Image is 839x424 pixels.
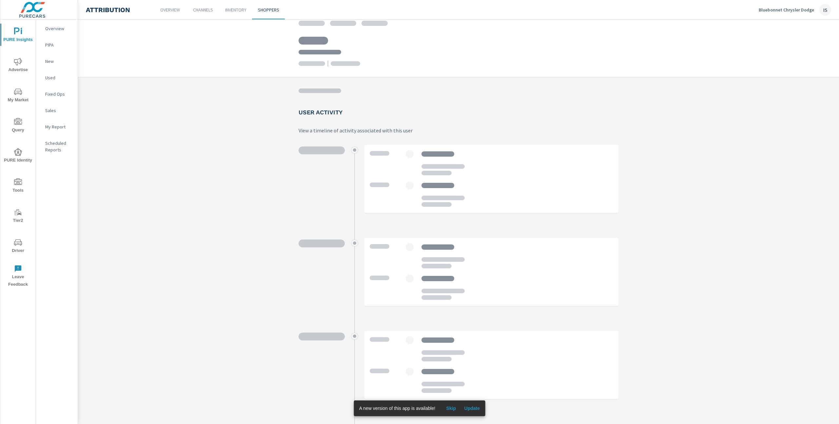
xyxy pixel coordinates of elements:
span: PURE Insights [2,28,34,44]
div: nav menu [0,20,36,291]
div: IS [819,4,831,16]
p: Overview [160,7,180,13]
p: Sales [45,107,72,114]
p: New [45,58,72,65]
div: Scheduled Reports [36,138,78,155]
p: Overview [45,25,72,32]
span: Tools [2,178,34,194]
p: Used [45,74,72,81]
button: Skip [440,403,461,414]
span: Tier2 [2,208,34,224]
span: Driver [2,239,34,255]
span: A new version of this app is available! [359,406,436,411]
div: My Report [36,122,78,132]
span: Leave Feedback [2,265,34,288]
p: Scheduled Reports [45,140,72,153]
p: Fixed Ops [45,91,72,97]
div: Sales [36,106,78,115]
p: View a timeline of activity associated with this user [299,126,618,134]
p: PIPA [45,42,72,48]
h5: User Activity [299,108,342,116]
p: Channels [193,7,213,13]
p: My Report [45,124,72,130]
div: Overview [36,24,78,33]
button: Update [461,403,482,414]
div: Fixed Ops [36,89,78,99]
div: Used [36,73,78,83]
span: Advertise [2,58,34,74]
p: Inventory [225,7,246,13]
span: PURE Identity [2,148,34,164]
p: Shoppers [258,7,279,13]
span: Skip [443,405,459,411]
span: Update [464,405,480,411]
span: Query [2,118,34,134]
h4: Attribution [86,6,130,14]
p: Bluebonnet Chrysler Dodge [759,7,814,13]
div: New [36,56,78,66]
span: My Market [2,88,34,104]
div: PIPA [36,40,78,50]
